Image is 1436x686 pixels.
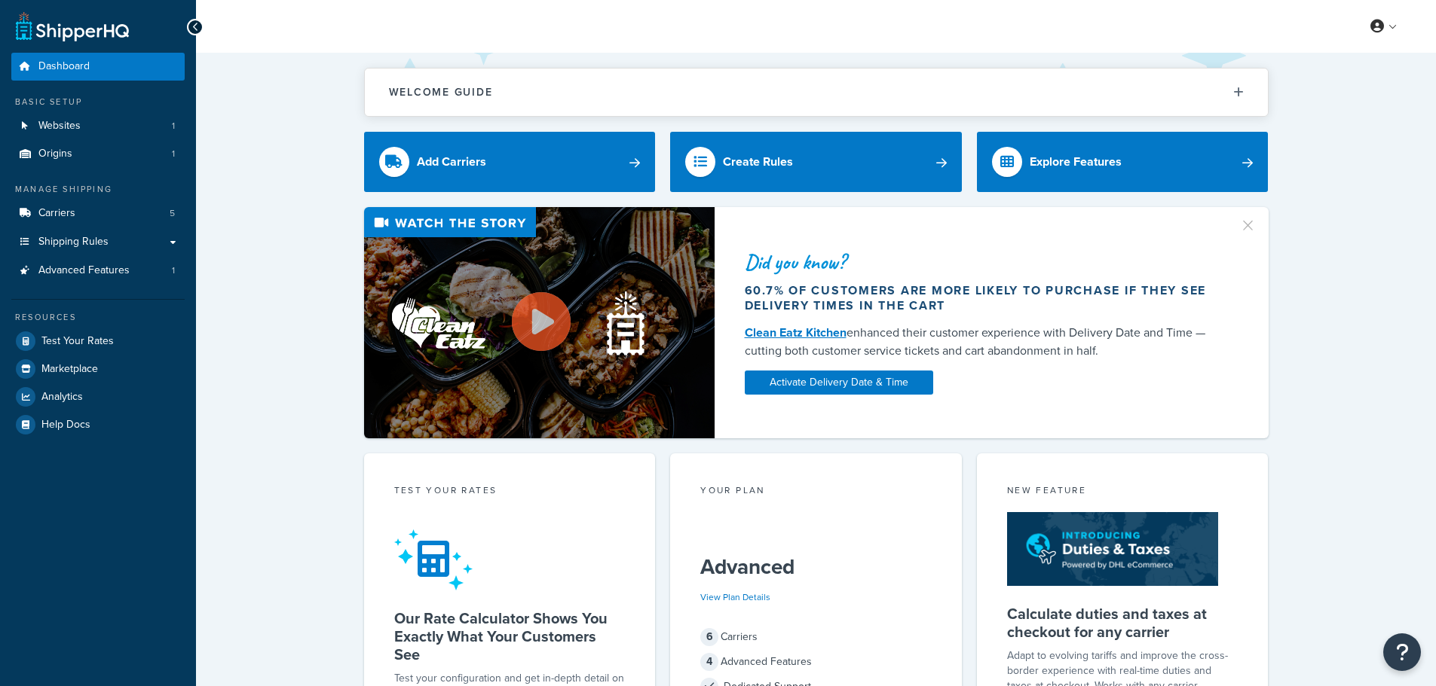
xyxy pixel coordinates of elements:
span: Shipping Rules [38,236,109,248]
div: Manage Shipping [11,183,185,196]
div: Test your rates [394,483,626,501]
span: Analytics [41,391,83,404]
li: Advanced Features [11,257,185,285]
span: Carriers [38,207,75,220]
h5: Advanced [700,555,932,579]
div: enhanced their customer experience with Delivery Date and Time — cutting both customer service ti... [745,324,1221,360]
a: Explore Features [977,132,1269,192]
a: Add Carriers [364,132,656,192]
div: Resources [11,311,185,324]
span: Websites [38,120,81,133]
span: 6 [700,628,718,646]
a: Websites1 [11,112,185,140]
div: Did you know? [745,252,1221,273]
div: Explore Features [1030,151,1122,172]
span: 4 [700,653,718,671]
a: View Plan Details [700,590,770,604]
div: Your Plan [700,483,932,501]
img: Video thumbnail [364,207,715,438]
li: Carriers [11,200,185,227]
div: Add Carriers [417,151,486,172]
span: Advanced Features [38,264,130,277]
a: Origins1 [11,140,185,168]
span: Test Your Rates [41,335,114,348]
div: Advanced Features [700,651,932,672]
span: 1 [172,148,175,160]
div: Create Rules [723,151,793,172]
span: 1 [172,120,175,133]
li: Websites [11,112,185,140]
button: Open Resource Center [1383,633,1421,671]
span: 5 [170,207,175,220]
button: Welcome Guide [365,69,1268,116]
div: New Feature [1007,483,1239,501]
a: Clean Eatz Kitchen [745,324,847,341]
h2: Welcome Guide [389,87,493,98]
span: Help Docs [41,419,90,431]
a: Marketplace [11,355,185,383]
div: 60.7% of customers are more likely to purchase if they see delivery times in the cart [745,283,1221,313]
h5: Calculate duties and taxes at checkout for any carrier [1007,605,1239,641]
span: Marketplace [41,363,98,376]
a: Analytics [11,383,185,410]
a: Carriers5 [11,200,185,227]
div: Basic Setup [11,96,185,108]
span: Origins [38,148,72,160]
a: Activate Delivery Date & Time [745,370,933,395]
a: Create Rules [670,132,962,192]
div: Carriers [700,627,932,648]
h5: Our Rate Calculator Shows You Exactly What Your Customers See [394,609,626,663]
span: Dashboard [38,60,90,73]
li: Origins [11,140,185,168]
a: Help Docs [11,411,185,438]
a: Shipping Rules [11,228,185,256]
a: Advanced Features1 [11,257,185,285]
span: 1 [172,264,175,277]
a: Test Your Rates [11,328,185,355]
a: Dashboard [11,53,185,81]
